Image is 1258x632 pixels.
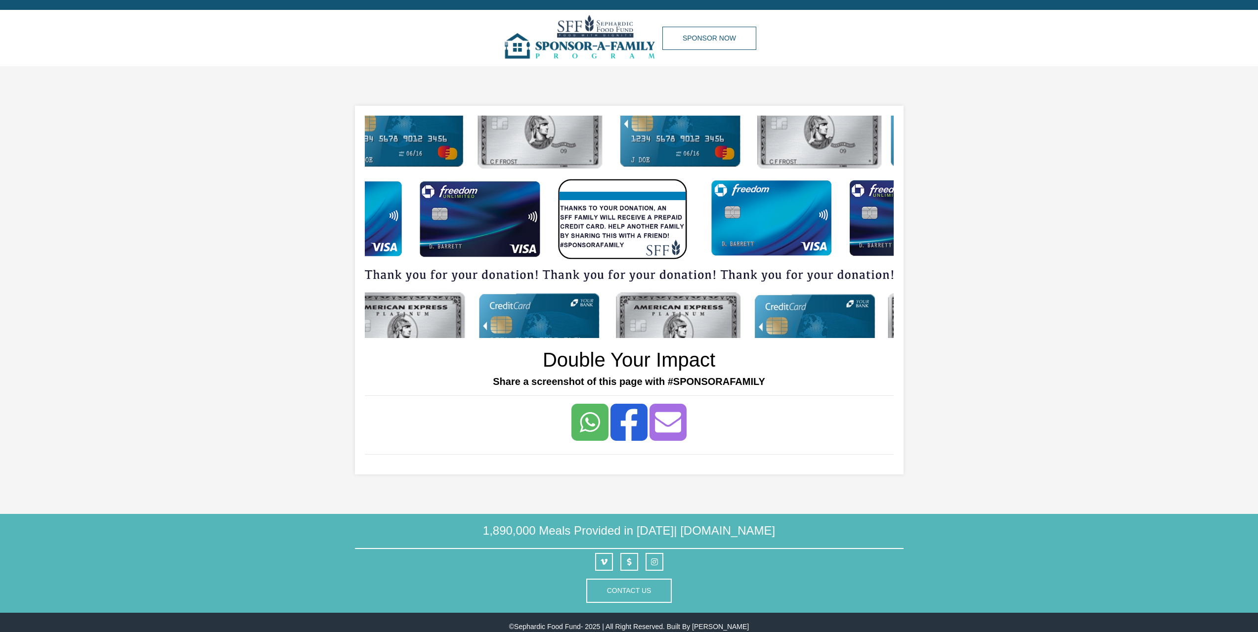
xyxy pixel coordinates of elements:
a: Sponsor Now [662,27,756,50]
a: Share to Facebook [610,404,648,441]
img: img [365,116,894,338]
span: | [674,524,677,537]
a: Sephardic Food Fund [514,623,581,631]
h1: Double Your Impact [543,348,715,372]
a: Share to Email [650,404,687,441]
button: Contact Us [586,579,672,603]
h5: Share a screenshot of this page with #SPONSORAFAMILY [365,376,894,387]
img: img [502,10,662,66]
h4: 1,890,000 Meals Provided in [DATE] [355,524,904,549]
a: [DOMAIN_NAME] [680,524,775,537]
a: Share to <span class="translation_missing" title="translation missing: en.social_share_button.wha... [571,404,608,441]
a: Contact Us [607,587,651,594]
p: © - 2025 | All Right Reserved. Built By [PERSON_NAME] [355,623,904,631]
